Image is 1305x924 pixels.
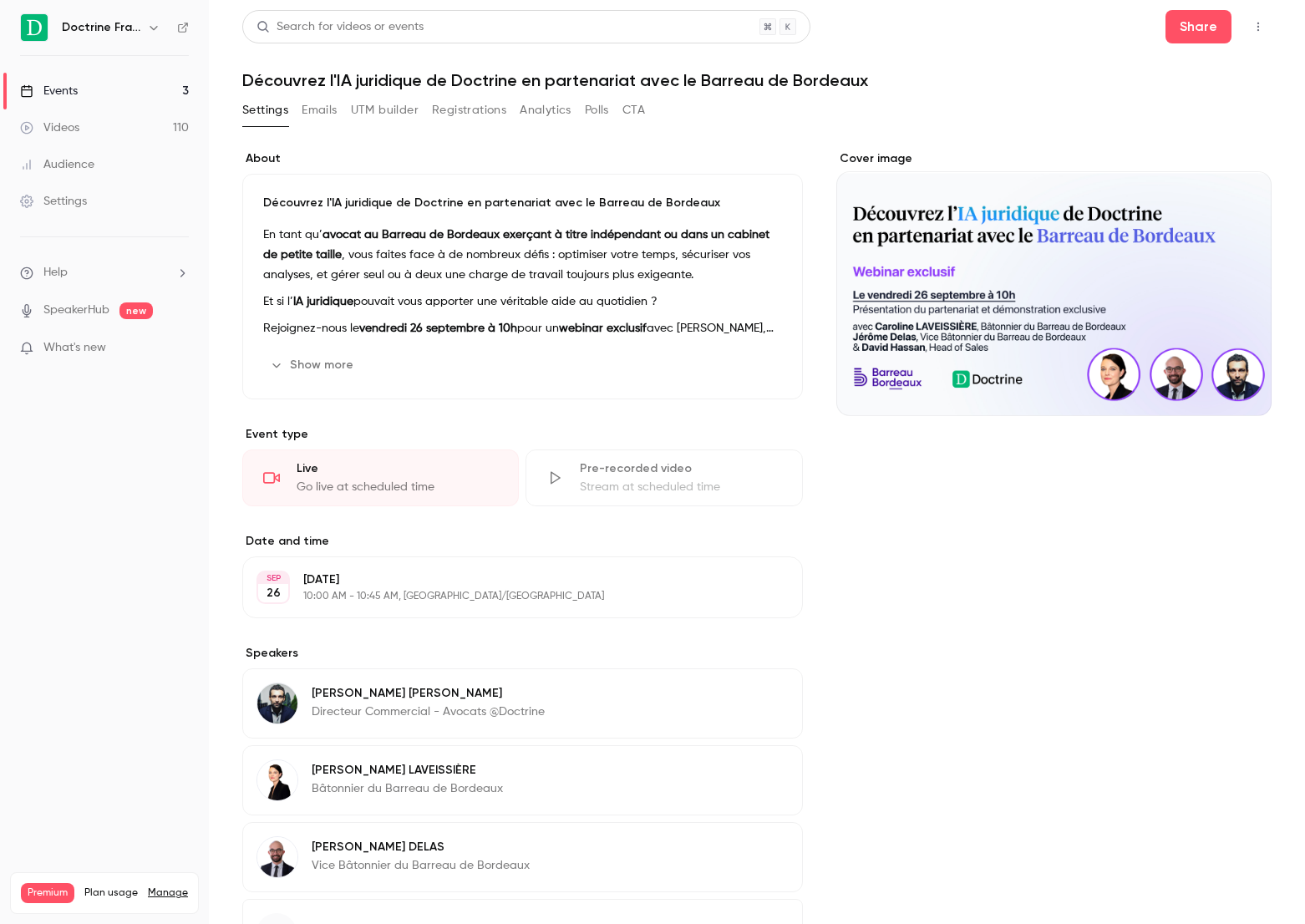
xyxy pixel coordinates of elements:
div: Jérôme DELAS[PERSON_NAME] DELASVice Bâtonnier du Barreau de Bordeaux [242,822,803,892]
h1: Découvrez l'IA juridique de Doctrine en partenariat avec le Barreau de Bordeaux [242,70,1272,90]
label: About [242,150,803,167]
section: Cover image [836,150,1272,416]
div: LiveGo live at scheduled time [242,449,519,506]
p: Bâtonnier du Barreau de Bordeaux [312,780,503,797]
button: UTM builder [351,97,419,124]
p: [DATE] [303,571,714,588]
iframe: Noticeable Trigger [169,341,189,356]
button: CTA [622,97,645,124]
div: Live [297,460,498,477]
img: Caroline LAVEISSIÈRE [257,760,297,800]
span: What's new [43,339,106,357]
p: [PERSON_NAME] [PERSON_NAME] [312,685,545,702]
img: David Hassan [257,683,297,723]
h6: Doctrine France [62,19,140,36]
div: Videos [20,119,79,136]
button: Share [1165,10,1231,43]
button: Show more [263,352,363,378]
div: Caroline LAVEISSIÈRE[PERSON_NAME] LAVEISSIÈREBâtonnier du Barreau de Bordeaux [242,745,803,815]
p: Rejoignez-nous le pour un avec [PERSON_NAME], Bâtonnier du Barreau de Bordeaux [PERSON_NAME], Vic... [263,318,782,338]
p: Event type [242,426,803,443]
div: Stream at scheduled time [580,479,781,495]
img: Jérôme DELAS [257,837,297,877]
span: Plan usage [84,886,138,900]
button: Settings [242,97,288,124]
strong: webinar exclusif [559,322,647,334]
div: David Hassan[PERSON_NAME] [PERSON_NAME]Directeur Commercial - Avocats @Doctrine [242,668,803,739]
p: Vice Bâtonnier du Barreau de Bordeaux [312,857,530,874]
div: Go live at scheduled time [297,479,498,495]
span: Help [43,264,68,282]
div: Pre-recorded video [580,460,781,477]
div: Settings [20,193,87,210]
p: [PERSON_NAME] DELAS [312,839,530,855]
p: 26 [267,585,281,602]
div: SEP [258,572,288,584]
div: Pre-recorded videoStream at scheduled time [526,449,802,506]
a: SpeakerHub [43,302,109,319]
div: Search for videos or events [256,18,424,36]
button: Analytics [520,97,571,124]
button: Polls [585,97,609,124]
li: help-dropdown-opener [20,264,189,282]
p: Directeur Commercial - Avocats @Doctrine [312,703,545,720]
span: Premium [21,883,74,903]
p: Découvrez l'IA juridique de Doctrine en partenariat avec le Barreau de Bordeaux [263,195,782,211]
button: Registrations [432,97,506,124]
div: Audience [20,156,94,173]
button: Emails [302,97,337,124]
label: Date and time [242,533,803,550]
strong: vendredi 26 septembre à 10h [359,322,517,334]
label: Cover image [836,150,1272,167]
p: [PERSON_NAME] LAVEISSIÈRE [312,762,503,779]
p: Et si l’ pouvait vous apporter une véritable aide au quotidien ? [263,292,782,312]
div: Events [20,83,78,99]
img: Doctrine France [21,14,48,41]
a: Manage [148,886,188,900]
strong: IA juridique [293,296,353,307]
p: En tant qu’ , vous faites face à de nombreux défis : optimiser votre temps, sécuriser vos analyse... [263,225,782,285]
p: 10:00 AM - 10:45 AM, [GEOGRAPHIC_DATA]/[GEOGRAPHIC_DATA] [303,590,714,603]
label: Speakers [242,645,803,662]
strong: avocat au Barreau de Bordeaux exerçant à titre indépendant ou dans un cabinet de petite taille [263,229,769,261]
span: new [119,302,153,319]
